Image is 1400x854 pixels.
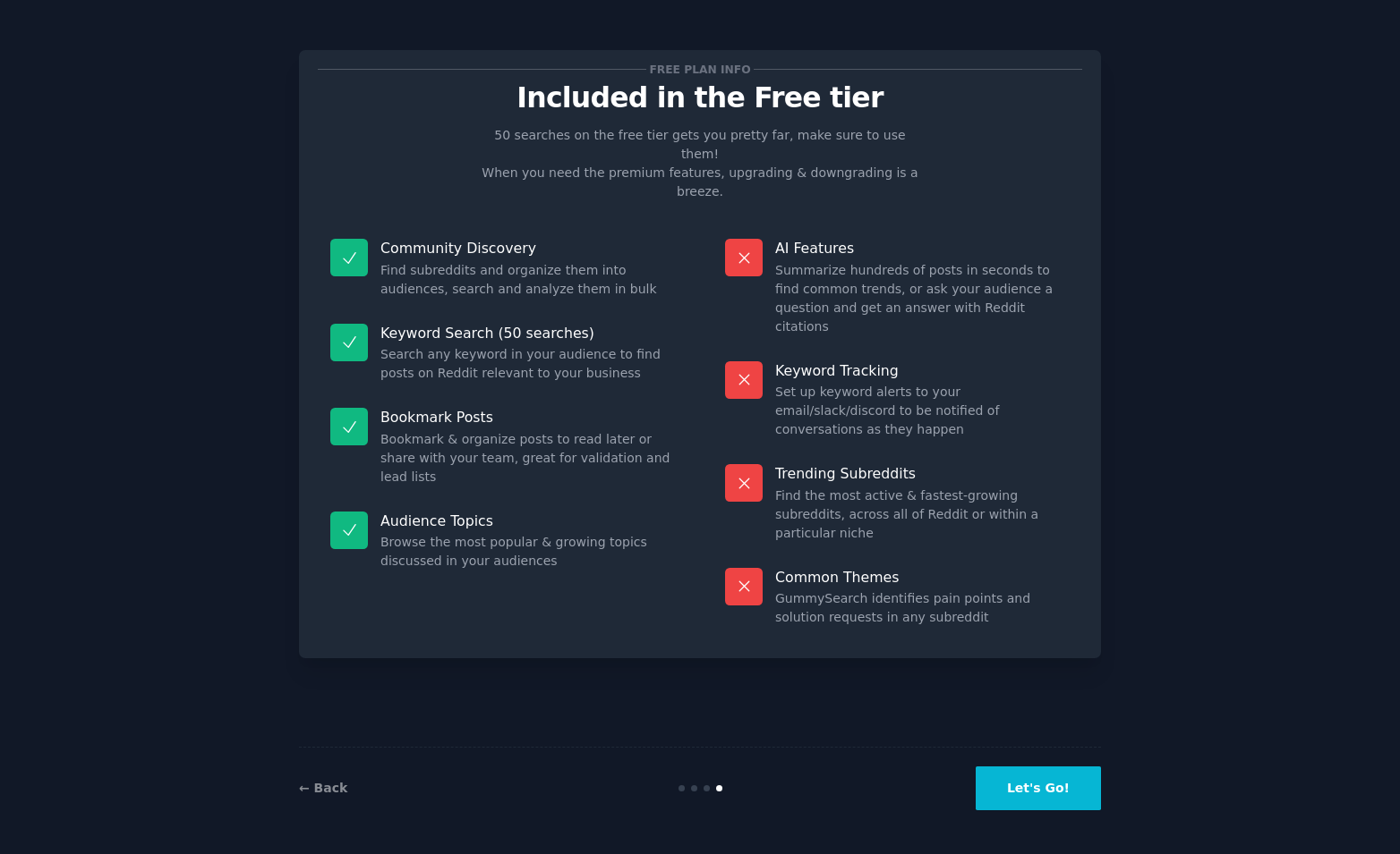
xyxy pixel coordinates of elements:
p: 50 searches on the free tier gets you pretty far, make sure to use them! When you need the premiu... [474,126,926,201]
p: Audience Topics [380,512,675,530]
dd: Set up keyword alerts to your email/slack/discord to be notified of conversations as they happen [775,383,1070,439]
dd: Bookmark & organize posts to read later or share with your team, great for validation and lead lists [380,430,675,486]
p: Included in the Free tier [318,82,1082,114]
p: AI Features [775,239,1070,258]
p: Bookmark Posts [380,408,675,427]
dd: Find the most active & fastest-growing subreddits, across all of Reddit or within a particular niche [775,486,1070,543]
dd: Browse the most popular & growing topics discussed in your audiences [380,533,675,571]
p: Keyword Search (50 searches) [380,324,675,342]
a: ← Back [299,781,347,795]
p: Community Discovery [380,239,675,258]
p: Keyword Tracking [775,361,1070,380]
p: Trending Subreddits [775,464,1070,483]
p: Common Themes [775,568,1070,587]
span: Free plan info [646,60,754,79]
dd: Summarize hundreds of posts in seconds to find common trends, or ask your audience a question and... [775,261,1070,336]
dd: GummySearch identifies pain points and solution requests in any subreddit [775,589,1070,627]
button: Let's Go! [976,766,1101,810]
dd: Find subreddits and organize them into audiences, search and analyze them in bulk [380,261,675,299]
dd: Search any keyword in your audience to find posts on Reddit relevant to your business [380,345,675,383]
